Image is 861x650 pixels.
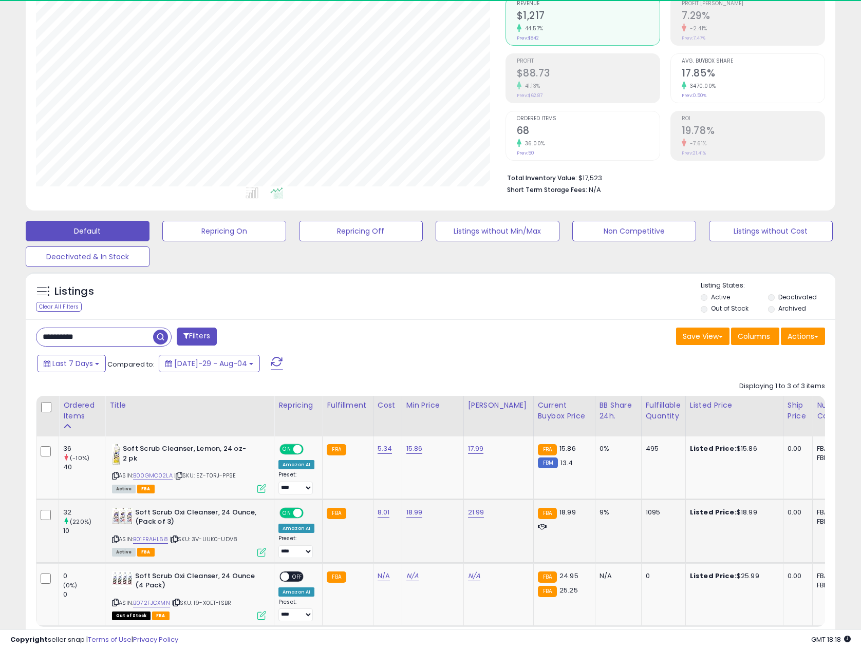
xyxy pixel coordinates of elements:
[682,10,825,24] h2: 7.29%
[133,599,170,607] a: B072FJCXMN
[778,293,817,301] label: Deactivated
[788,571,804,581] div: 0.00
[817,581,851,590] div: FBM: n/a
[682,1,825,7] span: Profit [PERSON_NAME]
[517,116,660,122] span: Ordered Items
[378,571,390,581] a: N/A
[278,599,314,622] div: Preset:
[26,221,149,241] button: Default
[686,25,707,32] small: -2.41%
[135,508,260,529] b: Soft Scrub Oxi Cleanser, 24 Ounce, (Pack of 3)
[468,444,484,454] a: 17.99
[278,400,318,411] div: Repricing
[137,548,155,557] span: FBA
[54,284,94,299] h5: Listings
[133,471,173,480] a: B00GMO02LA
[817,508,851,517] div: FBA: 5
[788,444,804,453] div: 0.00
[63,526,105,536] div: 10
[112,548,136,557] span: All listings currently available for purchase on Amazon
[174,358,247,369] span: [DATE]-29 - Aug-04
[817,571,851,581] div: FBA: n/a
[690,571,775,581] div: $25.99
[788,400,808,422] div: Ship Price
[686,140,707,147] small: -7.61%
[112,611,151,620] span: All listings that are currently out of stock and unavailable for purchase on Amazon
[817,400,854,422] div: Num of Comp.
[559,507,576,517] span: 18.99
[172,599,231,607] span: | SKU: 19-X0ET-1SBR
[682,59,825,64] span: Avg. Buybox Share
[690,571,737,581] b: Listed Price:
[517,1,660,7] span: Revenue
[378,444,392,454] a: 5.34
[517,125,660,139] h2: 68
[107,359,155,369] span: Compared to:
[600,571,633,581] div: N/A
[572,221,696,241] button: Non Competitive
[112,571,133,587] img: 41WEypuc9dL._SL40_.jpg
[327,571,346,583] small: FBA
[299,221,423,241] button: Repricing Off
[711,304,748,313] label: Out of Stock
[436,221,559,241] button: Listings without Min/Max
[560,458,573,468] span: 13.4
[538,571,557,583] small: FBA
[112,444,120,465] img: 4125grjZHUL._SL40_.jpg
[521,82,540,90] small: 41.13%
[112,444,266,492] div: ASIN:
[70,454,89,462] small: (-10%)
[280,445,293,454] span: ON
[682,35,705,41] small: Prev: 7.47%
[517,59,660,64] span: Profit
[589,185,601,195] span: N/A
[133,635,178,644] a: Privacy Policy
[112,485,136,493] span: All listings currently available for purchase on Amazon
[538,400,591,422] div: Current Buybox Price
[162,221,286,241] button: Repricing On
[112,508,133,524] img: 51AZc-RRAKL._SL40_.jpg
[406,400,459,411] div: Min Price
[676,328,729,345] button: Save View
[278,471,314,494] div: Preset:
[63,590,105,599] div: 0
[507,185,587,194] b: Short Term Storage Fees:
[788,508,804,517] div: 0.00
[159,355,260,372] button: [DATE]-29 - Aug-04
[517,35,539,41] small: Prev: $842
[600,508,633,517] div: 9%
[739,381,825,391] div: Displaying 1 to 3 of 3 items
[517,150,534,156] small: Prev: 50
[690,508,775,517] div: $18.99
[646,571,678,581] div: 0
[468,507,484,518] a: 21.99
[538,457,558,468] small: FBM
[112,571,266,619] div: ASIN:
[88,635,132,644] a: Terms of Use
[123,444,248,466] b: Soft Scrub Cleanser, Lemon, 24 oz-2 pk
[135,571,260,593] b: Soft Scrub Oxi Cleanser, 24 Ounce (4 Pack)
[152,611,170,620] span: FBA
[406,444,423,454] a: 15.86
[280,508,293,517] span: ON
[63,571,105,581] div: 0
[36,302,82,312] div: Clear All Filters
[711,293,730,301] label: Active
[538,508,557,519] small: FBA
[378,400,398,411] div: Cost
[682,67,825,81] h2: 17.85%
[538,586,557,597] small: FBA
[538,444,557,455] small: FBA
[26,246,149,267] button: Deactivated & In Stock
[37,355,106,372] button: Last 7 Days
[278,524,314,533] div: Amazon AI
[278,535,314,558] div: Preset:
[278,460,314,469] div: Amazon AI
[559,585,578,595] span: 25.25
[682,150,706,156] small: Prev: 21.41%
[327,444,346,455] small: FBA
[817,517,851,526] div: FBM: 6
[690,444,775,453] div: $15.86
[738,331,770,341] span: Columns
[133,535,168,544] a: B01FRAHL68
